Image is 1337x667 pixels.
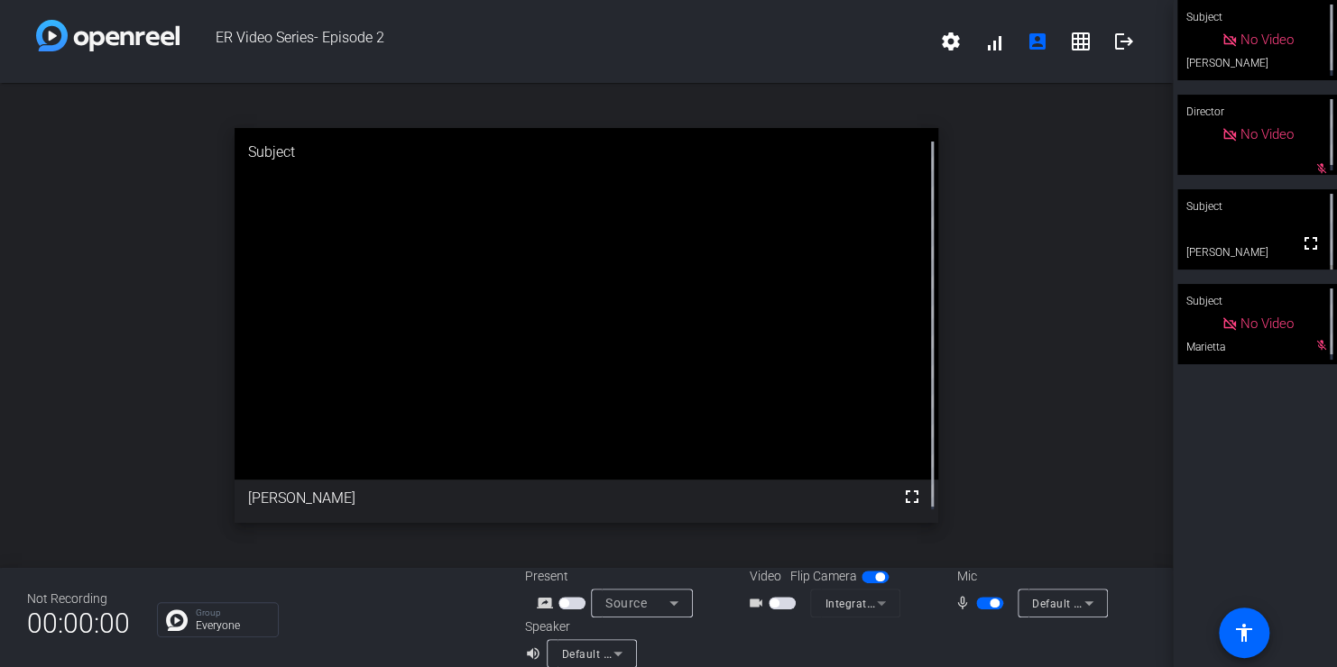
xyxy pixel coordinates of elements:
[940,31,962,52] mat-icon: settings
[901,486,923,507] mat-icon: fullscreen
[973,20,1016,63] button: signal_cellular_alt
[750,567,781,586] span: Video
[524,617,632,636] div: Speaker
[1177,95,1337,129] div: Director
[1240,315,1294,332] span: No Video
[524,567,705,586] div: Present
[1177,189,1337,224] div: Subject
[561,646,756,661] span: Default - Speakers (Realtek(R) Audio)
[747,592,769,614] mat-icon: videocam_outline
[938,567,1119,586] div: Mic
[166,609,188,631] img: Chat Icon
[36,20,180,51] img: white-gradient.svg
[954,592,976,614] mat-icon: mic_none
[180,20,929,63] span: ER Video Series- Episode 2
[27,601,130,645] span: 00:00:00
[1177,284,1337,318] div: Subject
[235,128,938,177] div: Subject
[1027,31,1048,52] mat-icon: account_box
[196,608,269,617] p: Group
[196,620,269,631] p: Everyone
[1233,622,1255,644] mat-icon: accessibility
[1032,596,1273,610] span: Default - Microphone Array (Realtek(R) Audio)
[605,596,647,610] span: Source
[1240,126,1294,142] span: No Video
[1113,31,1135,52] mat-icon: logout
[524,643,546,664] mat-icon: volume_up
[27,589,130,608] div: Not Recording
[1240,32,1294,48] span: No Video
[1300,233,1322,254] mat-icon: fullscreen
[537,592,558,614] mat-icon: screen_share_outline
[790,567,857,586] span: Flip Camera
[1070,31,1092,52] mat-icon: grid_on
